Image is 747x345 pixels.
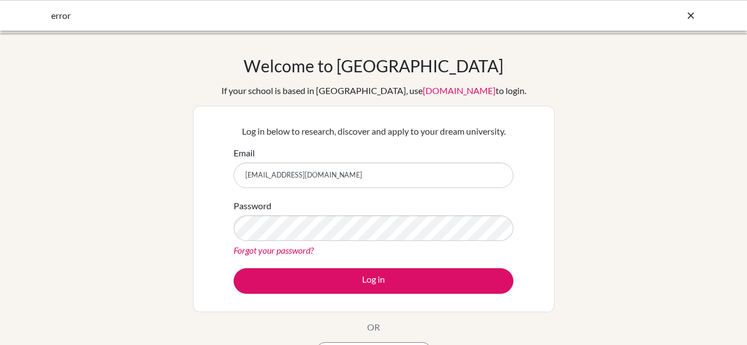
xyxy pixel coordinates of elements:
label: Email [234,146,255,160]
a: Forgot your password? [234,245,314,255]
button: Log in [234,268,513,294]
p: Log in below to research, discover and apply to your dream university. [234,125,513,138]
a: [DOMAIN_NAME] [423,85,496,96]
div: error [51,9,530,22]
div: If your school is based in [GEOGRAPHIC_DATA], use to login. [221,84,526,97]
label: Password [234,199,271,213]
h1: Welcome to [GEOGRAPHIC_DATA] [244,56,503,76]
p: OR [367,321,380,334]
